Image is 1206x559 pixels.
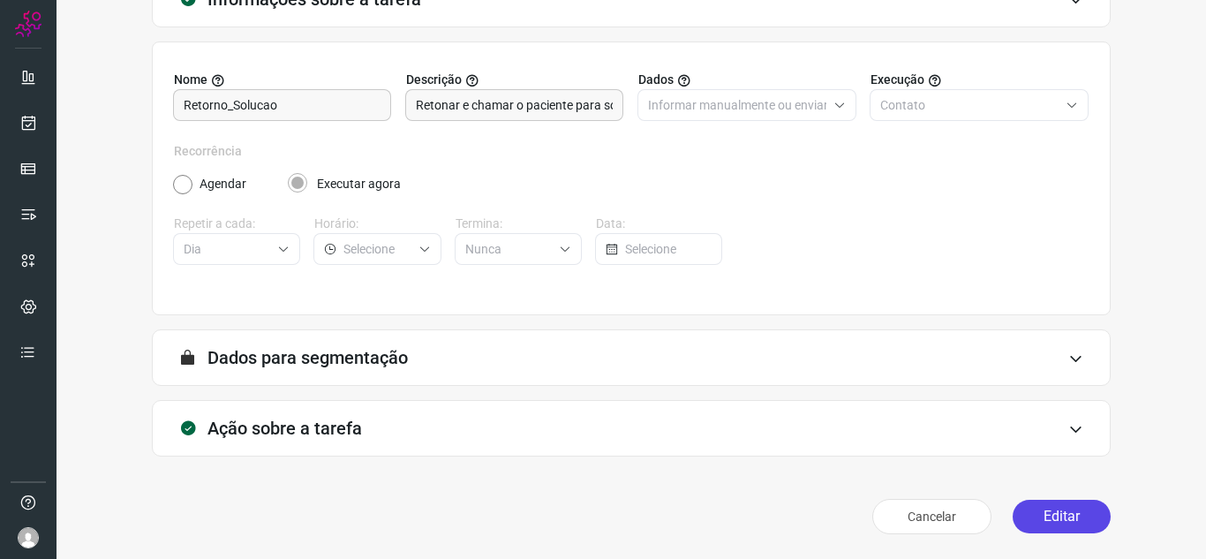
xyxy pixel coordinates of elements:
img: Logo [15,11,41,37]
label: Termina: [456,215,582,233]
label: Agendar [200,175,246,193]
input: Selecione [343,234,411,264]
input: Selecione o tipo de envio [880,90,1059,120]
span: Execução [871,71,924,89]
h3: Ação sobre a tarefa [207,418,362,439]
button: Cancelar [872,499,991,534]
img: avatar-user-boy.jpg [18,527,39,548]
h3: Dados para segmentação [207,347,408,368]
label: Executar agora [317,175,401,193]
input: Selecione [465,234,552,264]
span: Descrição [406,71,462,89]
label: Horário: [314,215,441,233]
input: Selecione o tipo de envio [648,90,826,120]
label: Data: [596,215,722,233]
span: Nome [174,71,207,89]
input: Forneça uma breve descrição da sua tarefa. [416,90,613,120]
input: Digite o nome para a sua tarefa. [184,90,381,120]
label: Repetir a cada: [174,215,300,233]
span: Dados [638,71,674,89]
button: Editar [1013,500,1111,533]
label: Recorrência [174,142,1089,161]
input: Selecione [184,234,270,264]
input: Selecione [625,234,711,264]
